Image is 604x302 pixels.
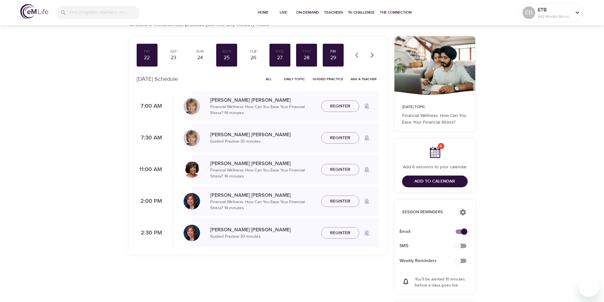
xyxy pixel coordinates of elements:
span: All [261,76,276,82]
span: Ask a Teacher [351,76,377,82]
span: 6 [438,143,444,149]
p: Guided Practice · 30 minutes [210,138,316,145]
input: Find programs, teachers, etc... [69,6,140,19]
div: Sun [192,49,208,54]
img: Janet_Jackson-min.jpg [184,161,200,178]
div: Wed [272,49,288,54]
div: 28 [299,54,315,61]
span: Register [330,134,350,142]
span: Live [276,9,291,16]
span: SMS [399,243,460,249]
p: Financial Wellness: How Can You Ease Your Financial Stress? · 14 minutes [210,167,316,180]
p: ETB [538,6,571,14]
button: All [259,74,279,84]
p: Financial Wellness: How Can You Ease Your Financial Stress? · 14 minutes [210,104,316,116]
p: [PERSON_NAME] [PERSON_NAME] [210,96,316,104]
div: 29 [325,54,341,61]
div: EB [523,6,535,19]
p: 11:00 AM [137,165,162,174]
span: Remind me when a class goes live every Friday at 2:30 PM [359,225,374,241]
span: Teachers [324,9,343,16]
iframe: Button to launch messaging window [579,277,599,297]
p: 2:00 PM [137,197,162,206]
p: [DATE] Topic [402,104,468,110]
span: Email [399,228,460,235]
button: Daily Topic [282,74,308,84]
button: Ask a Teacher [348,74,379,84]
span: Remind me when a class goes live every Friday at 2:00 PM [359,194,374,209]
p: 2:30 PM [137,229,162,237]
span: Weekly Reminders [399,258,460,264]
div: 22 [139,54,155,61]
span: 1% Challenge [348,9,375,16]
p: Financial Wellness: How Can You Ease Your Financial Stress? [402,112,468,126]
div: 25 [219,54,235,61]
div: 23 [166,54,181,61]
div: 27 [272,54,288,61]
span: On-Demand [296,9,319,16]
p: Session Reminders [402,209,453,215]
p: Guided Practice · 30 minutes [210,234,316,240]
div: Mon [219,49,235,54]
img: Elaine_Smookler-min.jpg [184,193,200,209]
p: Financial Wellness: How Can You Ease Your Financial Stress? · 14 minutes [210,199,316,211]
div: Fri [139,49,155,54]
span: Register [330,197,350,205]
div: 24 [192,54,208,61]
span: Add to Calendar [414,177,455,185]
span: Register [330,102,350,110]
img: logo [20,4,48,19]
span: The Connection [380,9,412,16]
img: Elaine_Smookler-min.jpg [184,225,200,241]
p: [PERSON_NAME] [PERSON_NAME] [210,191,316,199]
img: Lisa_Wickham-min.jpg [184,98,200,114]
p: 7:30 AM [137,134,162,142]
span: Remind me when a class goes live every Friday at 11:00 AM [359,162,374,177]
button: Register [321,100,359,112]
button: Register [321,132,359,144]
span: Register [330,166,350,174]
p: [PERSON_NAME] [PERSON_NAME] [210,226,316,234]
div: 26 [245,54,261,61]
button: Register [321,164,359,176]
img: Lisa_Wickham-min.jpg [184,130,200,146]
span: Register [330,229,350,237]
span: Guided Practice [313,76,343,82]
button: Register [321,227,359,239]
p: [PERSON_NAME] [PERSON_NAME] [210,160,316,167]
button: Register [321,196,359,207]
p: [DATE] Schedule [137,75,178,83]
div: Fri [325,49,341,54]
span: Daily Topic [284,76,305,82]
p: 7:00 AM [137,102,162,111]
p: Add 6 sessions to your calendar [402,164,468,170]
button: Add to Calendar [402,176,468,187]
span: Home [256,9,271,16]
div: Thu [299,49,315,54]
p: You'll be alerted 10 minutes before a class goes live. [415,276,468,289]
div: Tue [245,49,261,54]
p: [PERSON_NAME] [PERSON_NAME] [210,131,316,138]
button: Guided Practice [310,74,346,84]
div: Sat [166,49,181,54]
p: 842 Mindful Minutes [538,14,571,19]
